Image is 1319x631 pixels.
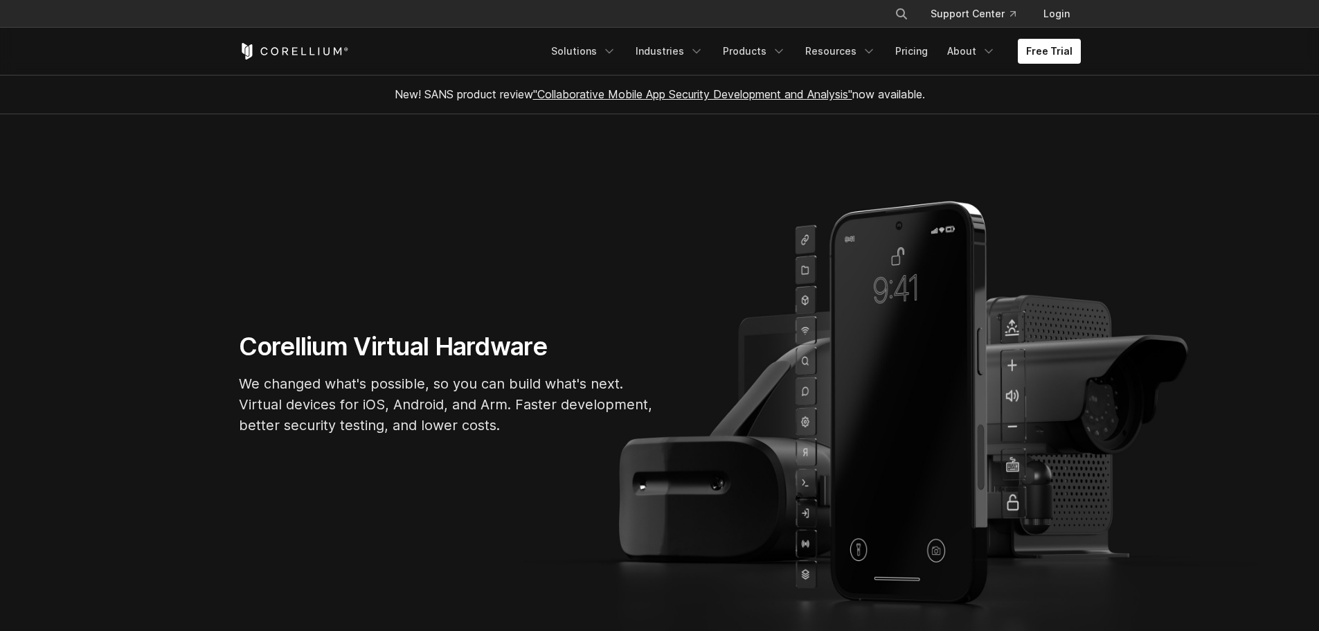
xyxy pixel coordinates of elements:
a: Corellium Home [239,43,349,60]
h1: Corellium Virtual Hardware [239,331,654,362]
span: New! SANS product review now available. [395,87,925,101]
a: About [939,39,1004,64]
a: Free Trial [1018,39,1081,64]
a: Products [715,39,794,64]
div: Navigation Menu [543,39,1081,64]
p: We changed what's possible, so you can build what's next. Virtual devices for iOS, Android, and A... [239,373,654,436]
button: Search [889,1,914,26]
a: Login [1032,1,1081,26]
a: Support Center [919,1,1027,26]
div: Navigation Menu [878,1,1081,26]
a: Resources [797,39,884,64]
a: "Collaborative Mobile App Security Development and Analysis" [533,87,852,101]
a: Pricing [887,39,936,64]
a: Industries [627,39,712,64]
a: Solutions [543,39,625,64]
